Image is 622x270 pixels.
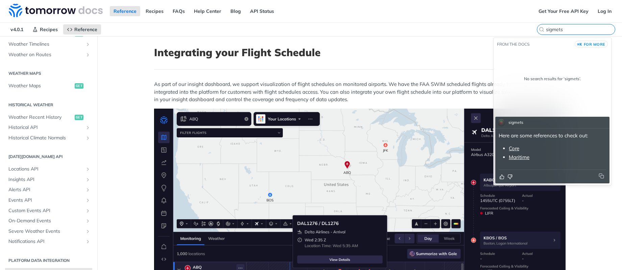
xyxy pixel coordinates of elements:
a: Weather on RoutesShow subpages for Weather on Routes [5,50,92,60]
span: From the docs [497,42,529,47]
a: Severe Weather EventsShow subpages for Severe Weather Events [5,226,92,237]
span: v4.0.1 [7,24,27,35]
span: Custom Events API [8,207,83,214]
span: Historical API [8,124,83,131]
a: Reference [63,24,101,35]
button: Show subpages for Notifications API [85,239,91,244]
a: On-Demand EventsShow subpages for On-Demand Events [5,216,92,226]
a: Core [509,145,519,152]
a: Historical APIShow subpages for Historical API [5,122,92,133]
span: Recipes [40,26,58,32]
span: Locations API [8,166,83,173]
a: Notifications APIShow subpages for Notifications API [5,237,92,247]
a: Weather Mapsget [5,81,92,91]
span: Reference [74,26,97,32]
span: Events API [8,197,83,204]
a: Maritime [509,154,529,160]
button: Show subpages for Severe Weather Events [85,229,91,234]
button: Show subpages for Historical Climate Normals [85,135,91,141]
svg: Search [539,27,544,32]
kbd: ⌘K [577,41,582,48]
button: Show subpages for Weather Timelines [85,42,91,47]
button: Show subpages for Weather on Routes [85,52,91,58]
button: Copy to clipboard [597,173,606,179]
span: On-Demand Events [8,218,83,224]
a: Blog [227,6,245,16]
h2: Platform DATA integration [5,257,92,264]
button: Thumbs up [499,173,505,180]
p: As part of our insight dashboard, we support visualization of flight schedules on monitored airpo... [154,81,566,104]
input: Search [546,26,615,32]
button: Show subpages for Custom Events API [85,208,91,213]
a: Help Center [190,6,225,16]
a: Custom Events APIShow subpages for Custom Events API [5,206,92,216]
h2: [DATE][DOMAIN_NAME] API [5,154,92,160]
button: Thumbs down [507,173,513,180]
span: Weather Recent History [8,114,73,121]
h1: Integrating your Flight Schedule [154,46,566,59]
a: Recipes [29,24,61,35]
button: Show subpages for Alerts API [85,187,91,193]
span: Weather Maps [8,83,73,89]
div: sigmets [507,117,525,128]
img: Tomorrow.io Weather API Docs [9,4,103,17]
span: Severe Weather Events [8,228,83,235]
button: Show subpages for Insights API [85,177,91,182]
span: Insights API [8,176,83,183]
span: Alerts API [8,186,83,193]
a: Weather Recent Historyget [5,112,92,122]
a: Get Your Free API Key [535,6,592,16]
button: Show subpages for Locations API [85,166,91,172]
a: API Status [246,6,278,16]
span: Weather Timelines [8,41,83,48]
span: for more [584,42,605,47]
a: Weather TimelinesShow subpages for Weather Timelines [5,39,92,49]
a: Log In [594,6,615,16]
a: Insights APIShow subpages for Insights API [5,175,92,185]
p: Here are some references to check out: [499,132,588,140]
span: Weather on Routes [8,51,83,58]
span: Notifications API [8,238,83,245]
span: Historical Climate Normals [8,135,83,141]
h2: Weather Maps [5,70,92,76]
a: Historical Climate NormalsShow subpages for Historical Climate Normals [5,133,92,143]
button: ⌘Kfor more [575,41,608,47]
button: Show subpages for Events API [85,198,91,203]
div: No search results for ‘ sigmets ’. [524,76,581,81]
a: Locations APIShow subpages for Locations API [5,164,92,174]
button: Show subpages for Historical API [85,125,91,130]
button: Show subpages for On-Demand Events [85,218,91,224]
a: Events APIShow subpages for Events API [5,195,92,205]
a: Reference [110,6,140,16]
h2: Historical Weather [5,102,92,108]
a: Recipes [142,6,167,16]
span: get [75,115,83,120]
a: FAQs [169,6,189,16]
span: get [75,83,83,89]
a: Alerts APIShow subpages for Alerts API [5,185,92,195]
